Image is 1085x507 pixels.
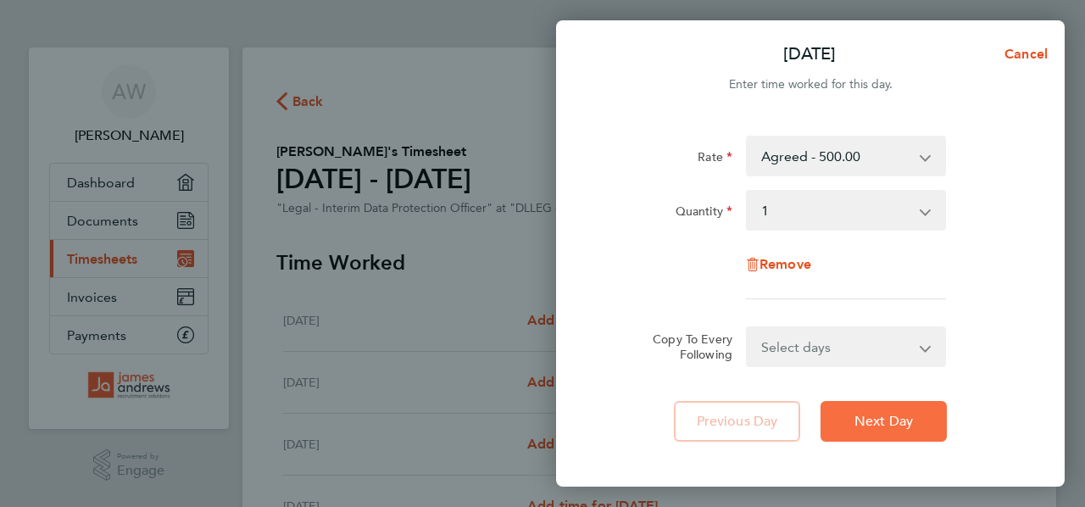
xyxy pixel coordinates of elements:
[854,413,913,430] span: Next Day
[759,256,811,272] span: Remove
[639,331,732,362] label: Copy To Every Following
[556,75,1065,95] div: Enter time worked for this day.
[999,46,1048,62] span: Cancel
[676,203,732,224] label: Quantity
[821,401,947,442] button: Next Day
[783,42,836,66] p: [DATE]
[746,258,811,271] button: Remove
[977,37,1065,71] button: Cancel
[698,149,732,170] label: Rate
